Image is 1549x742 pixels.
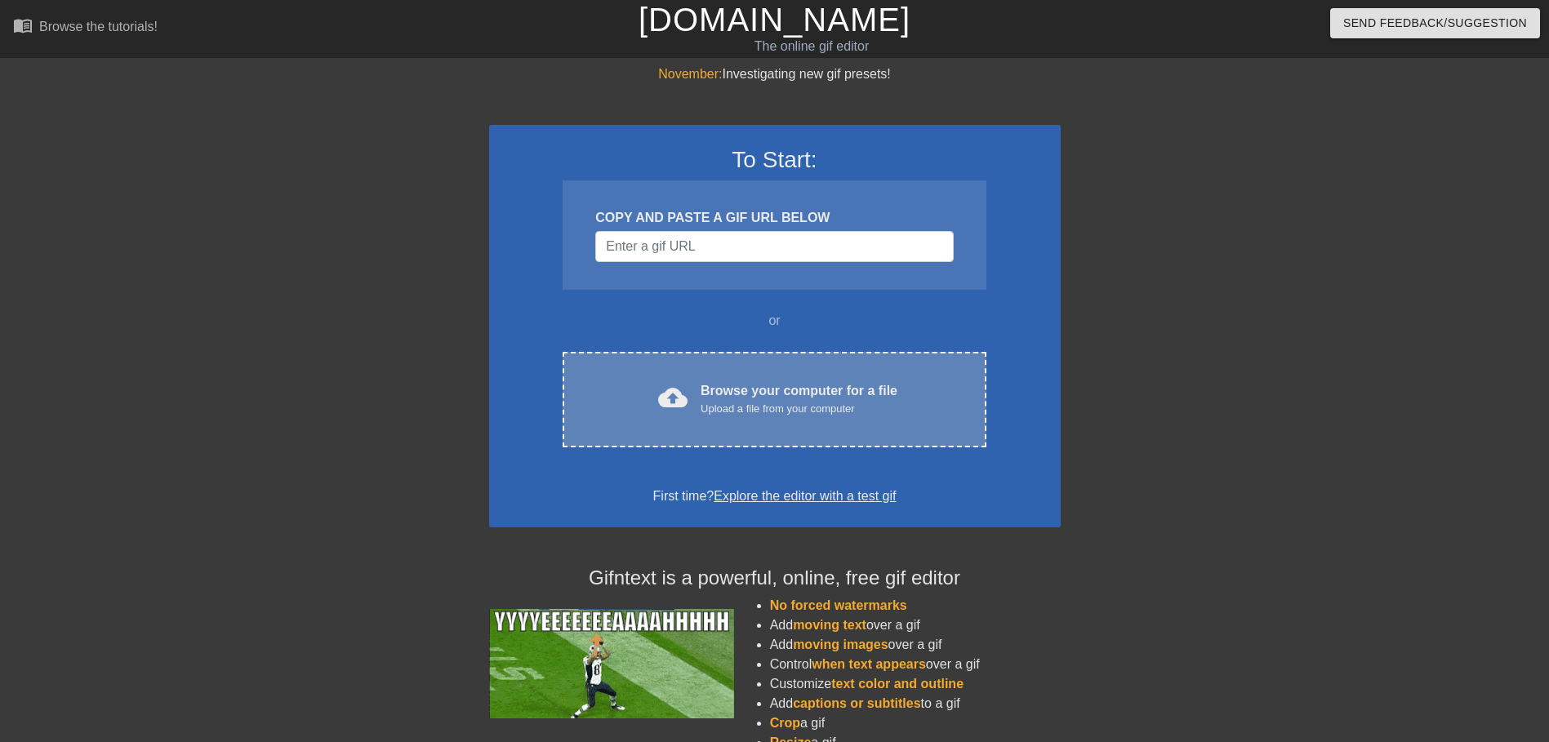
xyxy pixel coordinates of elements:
[13,16,33,35] span: menu_book
[770,716,800,730] span: Crop
[831,677,964,691] span: text color and outline
[489,566,1061,590] h4: Gifntext is a powerful, online, free gif editor
[658,67,722,81] span: November:
[489,609,734,718] img: football_small.gif
[658,383,688,412] span: cloud_upload
[1343,13,1527,33] span: Send Feedback/Suggestion
[701,381,897,417] div: Browse your computer for a file
[770,674,1061,694] li: Customize
[595,208,953,228] div: COPY AND PASTE A GIF URL BELOW
[701,401,897,417] div: Upload a file from your computer
[13,16,158,41] a: Browse the tutorials!
[793,638,888,651] span: moving images
[812,657,926,671] span: when text appears
[770,635,1061,655] li: Add over a gif
[510,487,1039,506] div: First time?
[489,64,1061,84] div: Investigating new gif presets!
[770,713,1061,733] li: a gif
[770,598,907,612] span: No forced watermarks
[595,231,953,262] input: Username
[793,618,866,632] span: moving text
[770,615,1061,635] li: Add over a gif
[1330,8,1540,38] button: Send Feedback/Suggestion
[39,20,158,33] div: Browse the tutorials!
[532,311,1018,331] div: or
[510,146,1039,174] h3: To Start:
[639,2,910,38] a: [DOMAIN_NAME]
[793,696,920,710] span: captions or subtitles
[770,655,1061,674] li: Control over a gif
[770,694,1061,713] li: Add to a gif
[524,37,1098,56] div: The online gif editor
[714,489,896,503] a: Explore the editor with a test gif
